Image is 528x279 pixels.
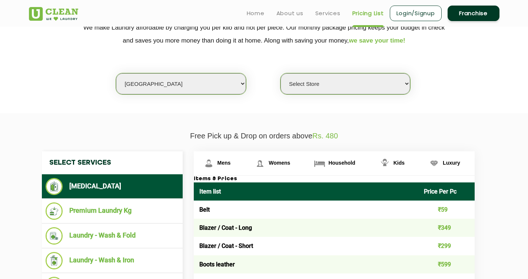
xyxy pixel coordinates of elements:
th: Price Per Pc [418,182,475,201]
h4: Select Services [42,151,183,174]
span: Household [328,160,355,166]
li: Laundry - Wash & Iron [46,252,179,269]
span: Luxury [443,160,460,166]
a: Pricing List [352,9,384,18]
a: About us [276,9,303,18]
td: Blazer / Coat - Short [194,237,419,255]
img: Luxury [428,157,441,170]
p: Free Pick up & Drop on orders above [29,132,499,140]
td: Belt [194,201,419,219]
span: Womens [269,160,290,166]
a: Services [315,9,341,18]
span: Rs. 480 [312,132,338,140]
span: Mens [217,160,231,166]
li: [MEDICAL_DATA] [46,178,179,195]
a: Home [247,9,265,18]
span: we save your time! [349,37,405,44]
img: Laundry - Wash & Fold [46,227,63,245]
td: ₹59 [418,201,475,219]
th: Item list [194,182,419,201]
td: Blazer / Coat - Long [194,219,419,237]
img: Dry Cleaning [46,178,63,195]
li: Premium Laundry Kg [46,202,179,220]
img: Household [313,157,326,170]
img: Mens [202,157,215,170]
td: ₹349 [418,219,475,237]
h3: Items & Prices [194,176,475,182]
img: UClean Laundry and Dry Cleaning [29,7,78,21]
a: Franchise [448,6,499,21]
td: ₹299 [418,237,475,255]
a: Login/Signup [390,6,442,21]
img: Laundry - Wash & Iron [46,252,63,269]
img: Womens [253,157,266,170]
img: Kids [378,157,391,170]
td: ₹599 [418,255,475,273]
img: Premium Laundry Kg [46,202,63,220]
li: Laundry - Wash & Fold [46,227,179,245]
p: We make Laundry affordable by charging you per kilo and not per piece. Our monthly package pricin... [29,21,499,47]
span: Kids [393,160,405,166]
td: Boots leather [194,255,419,273]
